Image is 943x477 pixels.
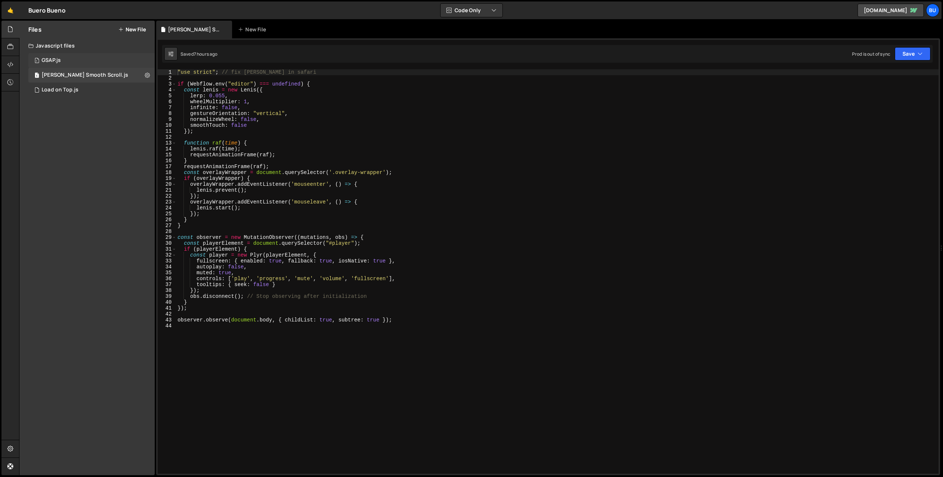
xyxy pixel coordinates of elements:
div: 23 [158,199,176,205]
h2: Files [28,25,42,34]
div: 11 [158,128,176,134]
div: 22 [158,193,176,199]
div: 17 [158,164,176,170]
div: 37 [158,282,176,288]
div: 41 [158,305,176,311]
div: 25 [158,211,176,217]
div: 18 [158,170,176,175]
div: 34 [158,264,176,270]
div: 4 [158,87,176,93]
div: 6 [158,99,176,105]
div: 26 [158,217,176,223]
div: 30 [158,240,176,246]
div: 38 [158,288,176,293]
div: 7 [158,105,176,111]
div: 14 [158,146,176,152]
div: 6512/12642.js [28,83,155,97]
div: 20 [158,181,176,187]
div: [PERSON_NAME] Smooth Scroll.js [168,26,223,33]
a: [DOMAIN_NAME] [858,4,924,17]
div: 36 [158,276,176,282]
div: 31 [158,246,176,252]
div: Javascript files [20,38,155,53]
div: 12 [158,134,176,140]
div: 6512/12424.js [28,53,155,68]
div: [PERSON_NAME] Smooth Scroll.js [42,72,128,79]
div: 16 [158,158,176,164]
div: 44 [158,323,176,329]
div: 9 [158,116,176,122]
button: Save [895,47,930,60]
div: 15 [158,152,176,158]
div: 6512/12641.js [28,68,155,83]
div: 1 [158,69,176,75]
div: 42 [158,311,176,317]
div: 3 [158,81,176,87]
span: 1 [35,58,39,64]
div: 35 [158,270,176,276]
a: 🤙 [1,1,20,19]
div: 40 [158,299,176,305]
div: 21 [158,187,176,193]
span: 1 [35,73,39,79]
div: 8 [158,111,176,116]
div: Buero Bueno [28,6,66,15]
div: 2 [158,75,176,81]
div: 13 [158,140,176,146]
div: 28 [158,229,176,234]
div: 24 [158,205,176,211]
div: Saved [180,51,218,57]
div: 33 [158,258,176,264]
div: 19 [158,175,176,181]
div: Prod is out of sync [852,51,890,57]
div: 43 [158,317,176,323]
button: New File [118,27,146,32]
button: Code Only [441,4,502,17]
div: New File [238,26,269,33]
div: 7 hours ago [194,51,218,57]
div: 10 [158,122,176,128]
div: 39 [158,293,176,299]
div: Load on Top.js [42,87,78,93]
div: 5 [158,93,176,99]
div: 32 [158,252,176,258]
div: GSAP.js [42,57,61,64]
div: 27 [158,223,176,229]
div: 29 [158,234,176,240]
a: Bu [926,4,939,17]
